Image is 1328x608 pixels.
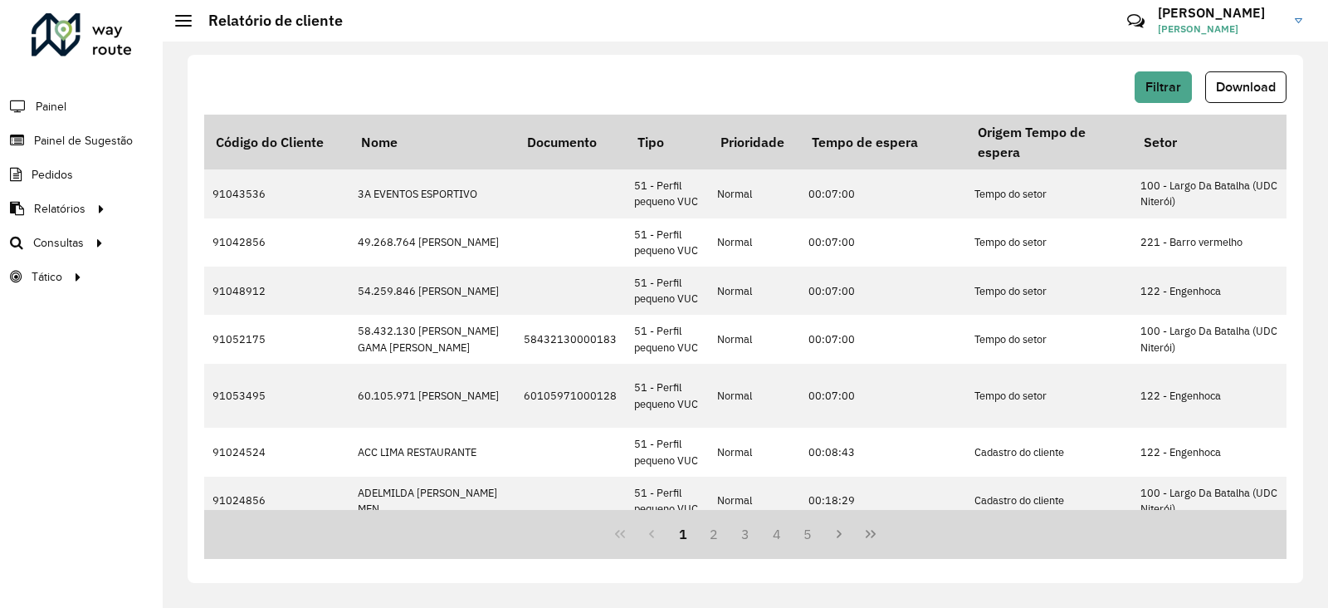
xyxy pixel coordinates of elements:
td: Normal [709,364,800,429]
td: Normal [709,169,800,218]
th: Documento [515,115,626,169]
td: 00:07:00 [800,364,966,429]
td: 00:07:00 [800,169,966,218]
td: Normal [709,477,800,525]
button: Filtrar [1135,71,1192,103]
th: Código do Cliente [204,115,349,169]
td: 91042856 [204,218,349,267]
td: 49.268.764 [PERSON_NAME] [349,218,515,267]
span: Painel [36,98,66,115]
button: 5 [793,518,824,550]
td: 00:18:29 [800,477,966,525]
td: 51 - Perfil pequeno VUC [626,218,709,267]
th: Origem Tempo de espera [966,115,1132,169]
th: Tipo [626,115,709,169]
td: 122 - Engenhoca [1132,428,1298,476]
td: 221 - Barro vermelho [1132,218,1298,267]
button: 3 [730,518,761,550]
td: 3A EVENTOS ESPORTIVO [349,169,515,218]
button: Next Page [823,518,855,550]
td: 51 - Perfil pequeno VUC [626,364,709,429]
td: 51 - Perfil pequeno VUC [626,267,709,315]
td: 122 - Engenhoca [1132,364,1298,429]
td: 51 - Perfil pequeno VUC [626,315,709,363]
span: Download [1216,80,1276,94]
td: Normal [709,428,800,476]
td: Normal [709,218,800,267]
span: [PERSON_NAME] [1158,22,1282,37]
td: 60105971000128 [515,364,626,429]
button: Last Page [855,518,886,550]
td: 91048912 [204,267,349,315]
td: Normal [709,315,800,363]
span: Painel de Sugestão [34,132,133,150]
td: 51 - Perfil pequeno VUC [626,428,709,476]
td: Tempo do setor [966,315,1132,363]
td: 100 - Largo Da Batalha (UDC Niterói) [1132,477,1298,525]
td: 54.259.846 [PERSON_NAME] [349,267,515,315]
td: Tempo do setor [966,364,1132,429]
td: 51 - Perfil pequeno VUC [626,477,709,525]
td: 91043536 [204,169,349,218]
span: Tático [32,268,62,286]
h3: [PERSON_NAME] [1158,5,1282,21]
td: 58.432.130 [PERSON_NAME] GAMA [PERSON_NAME] [349,315,515,363]
td: 51 - Perfil pequeno VUC [626,169,709,218]
span: Filtrar [1145,80,1181,94]
td: Normal [709,267,800,315]
th: Nome [349,115,515,169]
td: 00:07:00 [800,218,966,267]
td: 91024524 [204,428,349,476]
td: 00:08:43 [800,428,966,476]
td: Tempo do setor [966,267,1132,315]
span: Pedidos [32,166,73,184]
td: ACC LIMA RESTAURANTE [349,428,515,476]
td: 91052175 [204,315,349,363]
h2: Relatório de cliente [192,12,343,30]
th: Tempo de espera [800,115,966,169]
td: 122 - Engenhoca [1132,267,1298,315]
button: 4 [761,518,793,550]
td: ADELMILDA [PERSON_NAME] MEN [349,477,515,525]
td: 100 - Largo Da Batalha (UDC Niterói) [1132,315,1298,363]
td: 00:07:00 [800,267,966,315]
td: 00:07:00 [800,315,966,363]
td: 100 - Largo Da Batalha (UDC Niterói) [1132,169,1298,218]
td: Cadastro do cliente [966,477,1132,525]
td: 91024856 [204,477,349,525]
td: Cadastro do cliente [966,428,1132,476]
button: 1 [667,518,699,550]
th: Setor [1132,115,1298,169]
span: Consultas [33,234,84,252]
span: Relatórios [34,200,85,218]
a: Contato Rápido [1118,3,1154,39]
button: Download [1205,71,1286,103]
td: 58432130000183 [515,315,626,363]
button: 2 [698,518,730,550]
td: 91053495 [204,364,349,429]
td: 60.105.971 [PERSON_NAME] [349,364,515,429]
th: Prioridade [709,115,800,169]
td: Tempo do setor [966,169,1132,218]
td: Tempo do setor [966,218,1132,267]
